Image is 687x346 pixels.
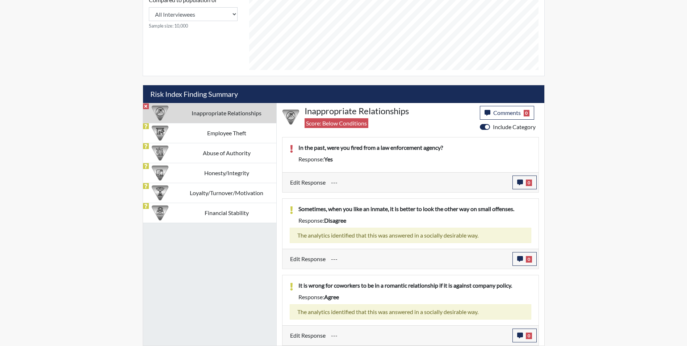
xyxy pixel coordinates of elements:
td: Inappropriate Relationships [177,103,276,123]
div: The analytics identified that this was answered in a socially desirable way. [290,228,531,243]
img: CATEGORY%20ICON-14.139f8ef7.png [282,109,299,125]
td: Abuse of Authority [177,143,276,163]
td: Financial Stability [177,203,276,223]
span: 0 [526,256,532,263]
button: 0 [512,252,537,266]
span: Score: Below Conditions [305,118,368,128]
div: Update the test taker's response, the change might impact the score [326,176,512,189]
h5: Risk Index Finding Summary [143,85,544,103]
img: CATEGORY%20ICON-17.40ef8247.png [152,185,168,201]
label: Edit Response [290,252,326,266]
img: CATEGORY%20ICON-07.58b65e52.png [152,125,168,141]
span: 0 [526,333,532,339]
button: 0 [512,329,537,342]
span: agree [324,293,339,300]
img: CATEGORY%20ICON-01.94e51fac.png [152,145,168,161]
label: Edit Response [290,329,326,342]
label: Include Category [493,123,536,131]
p: In the past, were you fired from a law enforcement agency? [298,143,531,152]
span: 0 [524,110,530,116]
small: Sample size: 10,000 [149,22,238,29]
button: 0 [512,176,537,189]
span: Comments [493,109,521,116]
label: Edit Response [290,176,326,189]
td: Loyalty/Turnover/Motivation [177,183,276,203]
div: Response: [293,216,537,225]
td: Employee Theft [177,123,276,143]
h4: Inappropriate Relationships [305,106,474,116]
img: CATEGORY%20ICON-14.139f8ef7.png [152,105,168,121]
span: disagree [324,217,346,224]
div: Response: [293,293,537,301]
div: Update the test taker's response, the change might impact the score [326,329,512,342]
td: Honesty/Integrity [177,163,276,183]
button: Comments0 [480,106,535,120]
p: It is wrong for coworkers to be in a romantic relationship if it is against company policy. [298,281,531,290]
img: CATEGORY%20ICON-08.97d95025.png [152,205,168,221]
div: Update the test taker's response, the change might impact the score [326,252,512,266]
p: Sometimes, when you like an inmate, it is better to look the other way on small offenses. [298,205,531,213]
span: yes [324,156,333,162]
span: 0 [526,180,532,186]
div: The analytics identified that this was answered in a socially desirable way. [290,304,531,320]
div: Response: [293,155,537,164]
img: CATEGORY%20ICON-11.a5f294f4.png [152,165,168,181]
